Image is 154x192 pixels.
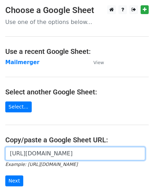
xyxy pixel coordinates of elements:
[5,5,149,16] h3: Choose a Google Sheet
[5,101,32,112] a: Select...
[119,158,154,192] iframe: Chat Widget
[5,88,149,96] h4: Select another Google Sheet:
[93,60,104,65] small: View
[86,59,104,66] a: View
[5,136,149,144] h4: Copy/paste a Google Sheet URL:
[5,162,78,167] small: Example: [URL][DOMAIN_NAME]
[5,147,145,160] input: Paste your Google Sheet URL here
[5,18,149,26] p: Use one of the options below...
[5,47,149,56] h4: Use a recent Google Sheet:
[5,59,39,66] a: Mailmerger
[5,175,23,186] input: Next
